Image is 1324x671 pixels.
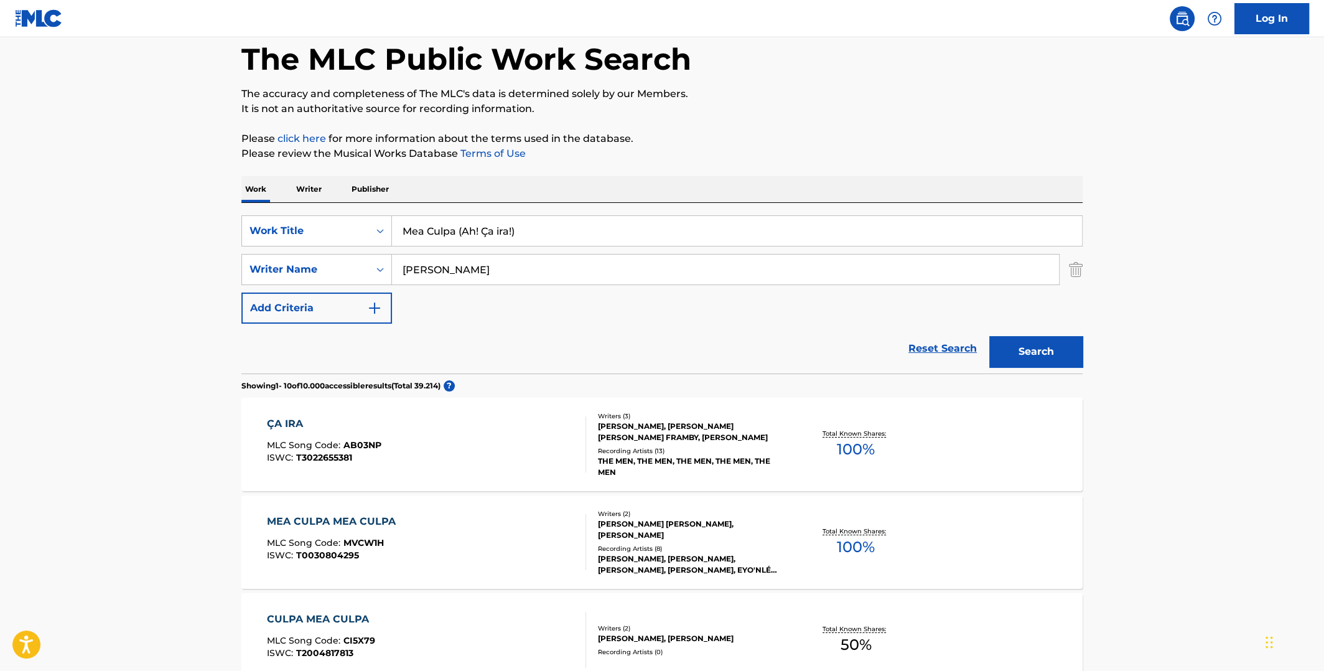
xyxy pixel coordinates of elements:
span: CI5X79 [343,635,375,646]
p: Total Known Shares: [823,429,889,438]
span: MLC Song Code : [267,439,343,451]
span: ISWC : [267,452,296,463]
span: MLC Song Code : [267,635,343,646]
a: click here [277,133,326,144]
p: Work [241,176,270,202]
form: Search Form [241,215,1083,373]
p: Please for more information about the terms used in the database. [241,131,1083,146]
div: Writers ( 3 ) [598,411,786,421]
div: [PERSON_NAME] [PERSON_NAME], [PERSON_NAME] [598,518,786,541]
div: ÇA IRA [267,416,381,431]
img: search [1175,11,1190,26]
iframe: Chat Widget [1262,611,1324,671]
span: ISWC : [267,550,296,561]
a: ÇA IRAMLC Song Code:AB03NPISWC:T3022655381Writers (3)[PERSON_NAME], [PERSON_NAME] [PERSON_NAME] F... [241,398,1083,491]
span: ? [444,380,455,392]
div: Writers ( 2 ) [598,509,786,518]
div: THE MEN, THE MEN, THE MEN, THE MEN, THE MEN [598,456,786,478]
div: Drag [1266,624,1273,661]
p: Writer [292,176,325,202]
span: 100 % [837,536,875,558]
a: Reset Search [902,335,983,362]
span: 50 % [841,634,872,656]
span: AB03NP [343,439,381,451]
div: Work Title [249,223,361,238]
p: The accuracy and completeness of The MLC's data is determined solely by our Members. [241,87,1083,101]
p: Please review the Musical Works Database [241,146,1083,161]
p: Total Known Shares: [823,527,889,536]
span: T2004817813 [296,647,353,659]
button: Add Criteria [241,293,392,324]
span: T0030804295 [296,550,359,561]
img: 9d2ae6d4665cec9f34b9.svg [367,301,382,316]
img: help [1207,11,1222,26]
h1: The MLC Public Work Search [241,40,691,78]
div: [PERSON_NAME], [PERSON_NAME], [PERSON_NAME], [PERSON_NAME], EYO'NLÉ BRASS BAND [598,553,786,576]
div: CULPA MEA CULPA [267,612,375,627]
a: Log In [1234,3,1309,34]
p: Showing 1 - 10 of 10.000 accessible results (Total 39.214 ) [241,380,441,392]
img: Delete Criterion [1069,254,1083,285]
span: 100 % [837,438,875,461]
div: Help [1202,6,1227,31]
span: MVCW1H [343,537,384,548]
div: Recording Artists ( 8 ) [598,544,786,553]
img: MLC Logo [15,9,63,27]
span: MLC Song Code : [267,537,343,548]
a: Public Search [1170,6,1195,31]
div: Recording Artists ( 0 ) [598,647,786,657]
p: Publisher [348,176,393,202]
a: Terms of Use [458,148,526,159]
span: ISWC : [267,647,296,659]
p: It is not an authoritative source for recording information. [241,101,1083,116]
div: [PERSON_NAME], [PERSON_NAME] [598,633,786,644]
button: Search [989,336,1083,367]
span: T3022655381 [296,452,352,463]
div: Writers ( 2 ) [598,624,786,633]
div: Writer Name [249,262,361,277]
a: MEA CULPA MEA CULPAMLC Song Code:MVCW1HISWC:T0030804295Writers (2)[PERSON_NAME] [PERSON_NAME], [P... [241,495,1083,589]
div: MEA CULPA MEA CULPA [267,514,402,529]
p: Total Known Shares: [823,624,889,634]
div: Recording Artists ( 13 ) [598,446,786,456]
div: [PERSON_NAME], [PERSON_NAME] [PERSON_NAME] FRAMBY, [PERSON_NAME] [598,421,786,443]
